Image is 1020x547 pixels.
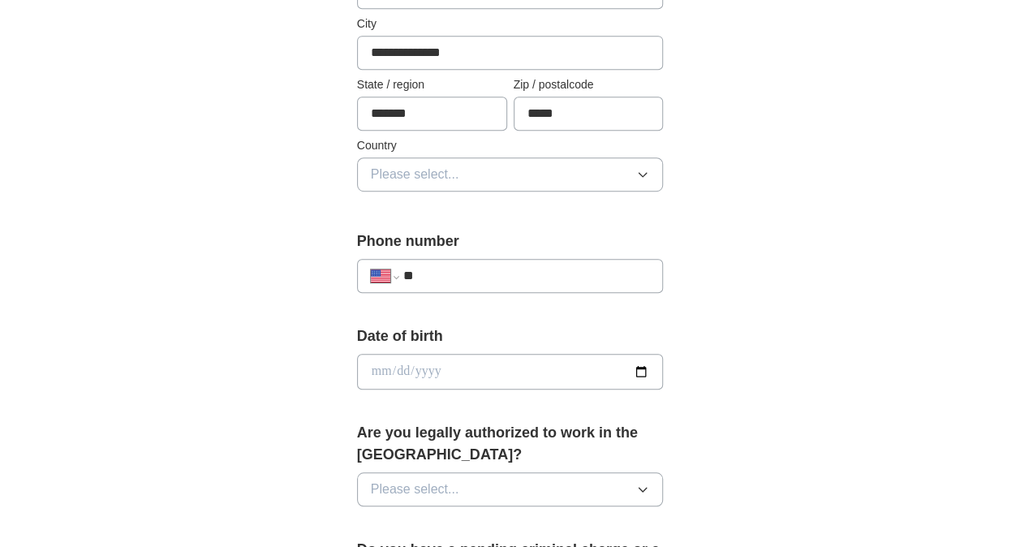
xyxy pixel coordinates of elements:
[371,165,459,184] span: Please select...
[357,137,664,154] label: Country
[514,76,664,93] label: Zip / postalcode
[371,480,459,499] span: Please select...
[357,157,664,192] button: Please select...
[357,15,664,32] label: City
[357,422,664,466] label: Are you legally authorized to work in the [GEOGRAPHIC_DATA]?
[357,230,664,252] label: Phone number
[357,76,507,93] label: State / region
[357,472,664,506] button: Please select...
[357,325,664,347] label: Date of birth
